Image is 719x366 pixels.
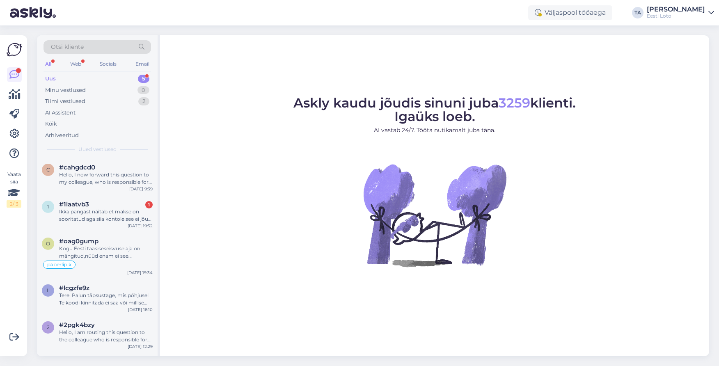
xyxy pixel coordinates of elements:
[647,6,705,13] div: [PERSON_NAME]
[45,120,57,128] div: Kõik
[7,42,22,57] img: Askly Logo
[7,200,21,208] div: 2 / 3
[45,86,86,94] div: Minu vestlused
[145,201,153,208] div: 1
[51,43,84,51] span: Otsi kliente
[78,146,117,153] span: Uued vestlused
[647,6,714,19] a: [PERSON_NAME]Eesti Loto
[128,343,153,350] div: [DATE] 12:29
[528,5,612,20] div: Väljaspool tööaega
[98,59,118,69] div: Socials
[59,292,153,307] div: Tere! Palun täpsustage, mis põhjusel Te koodi kinnitada ei saa või millise veateate saate.
[361,141,508,289] img: No Chat active
[59,201,89,208] span: #1laatvb3
[128,223,153,229] div: [DATE] 19:52
[59,321,95,329] span: #2pgk4bzy
[46,240,50,247] span: o
[59,238,98,245] span: #oag0gump
[128,307,153,313] div: [DATE] 16:10
[45,131,79,140] div: Arhiveeritud
[59,164,95,171] span: #cahgdcd0
[45,109,76,117] div: AI Assistent
[129,186,153,192] div: [DATE] 9:39
[127,270,153,276] div: [DATE] 19:34
[138,97,149,105] div: 2
[59,284,89,292] span: #lcgzfe9z
[293,95,576,124] span: Askly kaudu jõudis sinuni juba klienti. Igaüks loeb.
[47,204,49,210] span: 1
[138,75,149,83] div: 5
[7,171,21,208] div: Vaata siia
[47,287,50,293] span: l
[137,86,149,94] div: 0
[45,97,85,105] div: Tiimi vestlused
[59,329,153,343] div: Hello, I am routing this question to the colleague who is responsible for this topic. The reply m...
[499,95,530,111] span: 3259
[59,245,153,260] div: Kogu Eesti taasiseseisvuse aja on mängitud,nüüd enam ei see vanemad inimesed ,tõrjutakse igalt po...
[632,7,643,18] div: TA
[293,126,576,135] p: AI vastab 24/7. Tööta nutikamalt juba täna.
[44,59,53,69] div: All
[46,167,50,173] span: c
[59,171,153,186] div: Hello, I now forward this question to my colleague, who is responsible for this. The reply will b...
[47,262,71,267] span: paberlipik
[647,13,705,19] div: Eesti Loto
[69,59,83,69] div: Web
[59,208,153,223] div: Ikka pangast näitab et makse on sooritatud aga siia kontole see ei jõua, kes kompenseerib mu pote...
[47,324,50,330] span: 2
[45,75,56,83] div: Uus
[134,59,151,69] div: Email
